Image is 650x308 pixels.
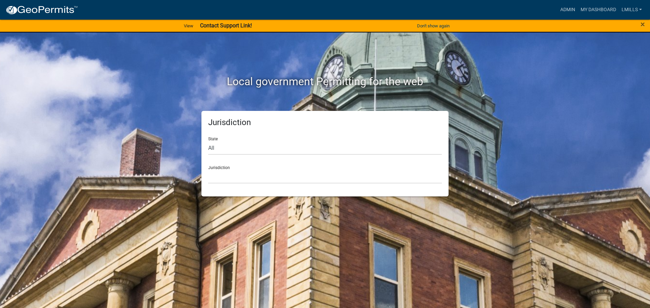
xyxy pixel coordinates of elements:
a: View [181,20,196,31]
button: Don't show again [414,20,452,31]
span: × [641,20,645,29]
a: Admin [558,3,578,16]
a: lmills [619,3,645,16]
strong: Contact Support Link! [200,22,252,29]
h5: Jurisdiction [208,118,442,127]
button: Close [641,20,645,28]
a: My Dashboard [578,3,619,16]
h2: Local government Permitting for the web [137,75,513,88]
